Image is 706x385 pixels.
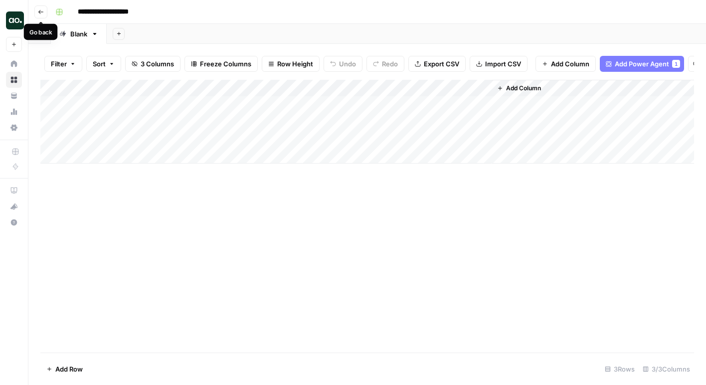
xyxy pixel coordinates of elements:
[600,56,684,72] button: Add Power Agent1
[639,361,694,377] div: 3/3 Columns
[675,60,678,68] span: 1
[6,198,22,214] button: What's new?
[493,82,545,95] button: Add Column
[366,56,404,72] button: Redo
[6,104,22,120] a: Usage
[6,72,22,88] a: Browse
[55,364,83,374] span: Add Row
[506,84,541,93] span: Add Column
[200,59,251,69] span: Freeze Columns
[184,56,258,72] button: Freeze Columns
[382,59,398,69] span: Redo
[6,11,24,29] img: [AutoSave] AirOps Logo
[141,59,174,69] span: 3 Columns
[601,361,639,377] div: 3 Rows
[93,59,106,69] span: Sort
[551,59,589,69] span: Add Column
[408,56,466,72] button: Export CSV
[672,60,680,68] div: 1
[51,59,67,69] span: Filter
[615,59,669,69] span: Add Power Agent
[6,214,22,230] button: Help + Support
[535,56,596,72] button: Add Column
[6,120,22,136] a: Settings
[29,27,52,36] div: Go back
[125,56,180,72] button: 3 Columns
[424,59,459,69] span: Export CSV
[485,59,521,69] span: Import CSV
[44,56,82,72] button: Filter
[277,59,313,69] span: Row Height
[51,24,107,44] a: Blank
[6,8,22,33] button: Workspace: [AutoSave] AirOps
[6,88,22,104] a: Your Data
[40,361,89,377] button: Add Row
[339,59,356,69] span: Undo
[262,56,320,72] button: Row Height
[86,56,121,72] button: Sort
[6,56,22,72] a: Home
[324,56,362,72] button: Undo
[6,199,21,214] div: What's new?
[470,56,528,72] button: Import CSV
[70,29,87,39] div: Blank
[6,183,22,198] a: AirOps Academy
